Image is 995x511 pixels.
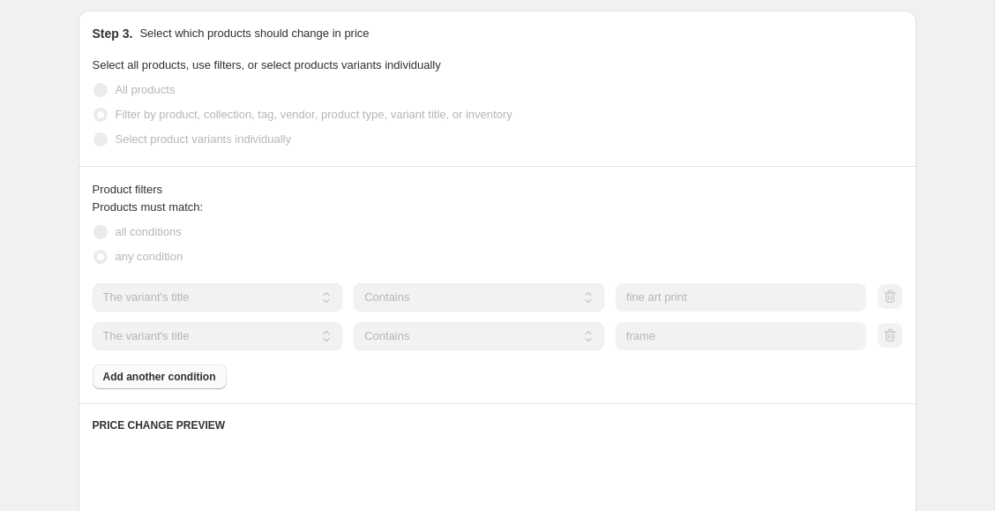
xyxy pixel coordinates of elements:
[116,250,183,263] span: any condition
[93,25,133,42] h2: Step 3.
[116,225,182,238] span: all conditions
[116,108,512,121] span: Filter by product, collection, tag, vendor, product type, variant title, or inventory
[139,25,369,42] p: Select which products should change in price
[93,200,204,214] span: Products must match:
[93,181,902,199] div: Product filters
[93,58,441,71] span: Select all products, use filters, or select products variants individually
[116,83,176,96] span: All products
[93,418,902,432] h6: PRICE CHANGE PREVIEW
[116,132,291,146] span: Select product variants individually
